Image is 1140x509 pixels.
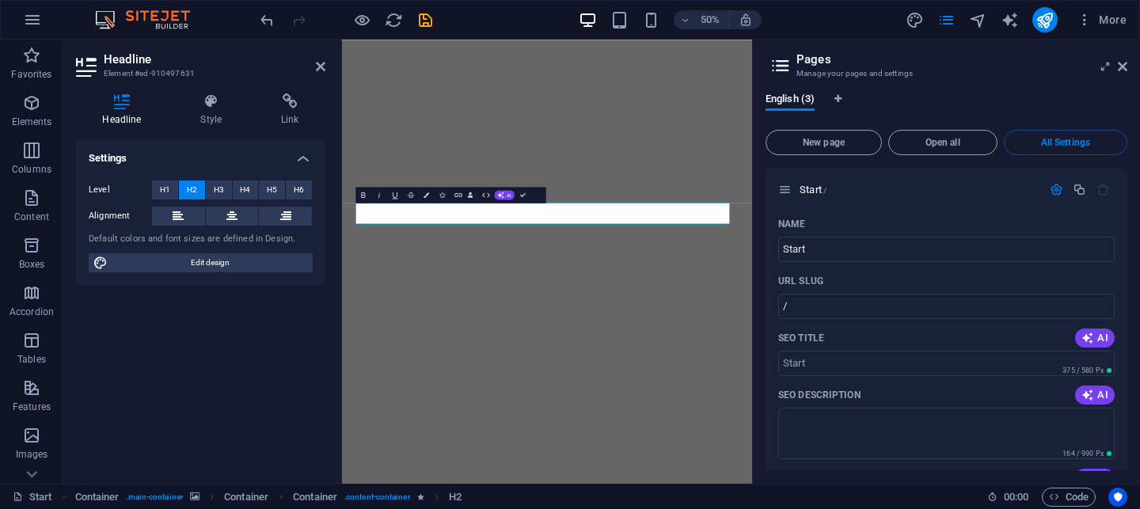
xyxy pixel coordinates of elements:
h4: Link [255,93,325,127]
p: Favorites [11,68,51,81]
div: Start/ [795,184,1042,195]
nav: breadcrumb [75,488,462,507]
button: Italic (Ctrl+I) [371,187,386,203]
span: AI [1081,332,1108,344]
span: Start [800,184,826,196]
h3: Manage your pages and settings [796,66,1096,81]
span: Click to select. Double-click to edit [293,488,337,507]
p: Images [16,448,48,461]
input: The page title in search results and browser tabs The page title in search results and browser tabs [778,351,1115,376]
p: SEO Title [778,332,824,344]
span: H4 [240,180,250,199]
button: save [416,10,435,29]
span: : [1015,491,1017,503]
span: Click to select. Double-click to edit [75,488,120,507]
span: AI [507,192,511,197]
button: Link [450,187,465,203]
p: Boxes [19,258,45,271]
button: All Settings [1004,130,1127,155]
p: Accordion [9,306,54,318]
label: The text in search results and social media [778,389,861,401]
button: pages [937,10,956,29]
button: New page [766,130,882,155]
div: Language Tabs [766,93,1127,123]
h6: Session time [987,488,1029,507]
i: This element contains a background [190,492,199,501]
span: H2 [187,180,197,199]
i: Design (Ctrl+Alt+Y) [906,11,924,29]
button: More [1070,7,1133,32]
p: Columns [12,163,51,176]
i: Element contains an animation [417,492,424,501]
i: Navigator [969,11,987,29]
button: Strikethrough [403,187,418,203]
p: Tables [17,353,46,366]
input: Last part of the URL for this page Last part of the URL for this page [778,294,1115,319]
button: Open all [888,130,997,155]
i: Pages (Ctrl+Alt+S) [937,11,956,29]
button: undo [257,10,276,29]
button: H1 [152,180,178,199]
button: publish [1032,7,1058,32]
span: Click to select. Double-click to edit [449,488,462,507]
button: H5 [259,180,285,199]
i: Publish [1035,11,1054,29]
label: Level [89,180,152,199]
span: H1 [160,180,170,199]
button: Usercentrics [1108,488,1127,507]
h3: Element #ed-910497631 [104,66,294,81]
button: H3 [206,180,232,199]
i: On resize automatically adjust zoom level to fit chosen device. [739,13,753,27]
span: Calculated pixel length in search results [1059,365,1115,376]
p: URL SLUG [778,275,823,287]
span: All Settings [1011,138,1120,147]
button: text_generator [1001,10,1020,29]
span: . main-container [126,488,184,507]
span: Code [1049,488,1089,507]
span: New page [773,138,875,147]
span: / [823,186,826,195]
span: 00 00 [1004,488,1028,507]
span: H5 [267,180,277,199]
span: Click to select. Double-click to edit [224,488,268,507]
button: 50% [674,10,730,29]
p: Features [13,401,51,413]
button: navigator [969,10,988,29]
button: Data Bindings [466,187,477,203]
h2: Headline [104,52,325,66]
h2: Pages [796,52,1127,66]
span: Open all [895,138,990,147]
span: English (3) [766,89,815,112]
button: H4 [233,180,259,199]
button: Confirm (Ctrl+⏎) [515,187,530,203]
button: design [906,10,925,29]
button: Code [1042,488,1096,507]
button: AI [1075,386,1115,405]
span: AI [1081,389,1108,401]
label: Alignment [89,207,152,226]
span: H6 [294,180,304,199]
button: reload [384,10,403,29]
h4: Style [174,93,255,127]
button: Bold (Ctrl+B) [355,187,370,203]
h4: Settings [76,139,325,168]
span: H3 [214,180,224,199]
a: Click to cancel selection. Double-click to open Pages [13,488,52,507]
span: Edit design [112,253,308,272]
p: Content [14,211,49,223]
p: Name [778,218,805,230]
span: 375 / 580 Px [1062,367,1104,374]
button: HTML [478,187,493,203]
h6: 50% [697,10,723,29]
label: Last part of the URL for this page [778,275,823,287]
button: Icons [435,187,450,203]
img: Editor Logo [91,10,210,29]
button: Edit design [89,253,313,272]
div: Duplicate [1073,183,1086,196]
p: Elements [12,116,52,128]
div: Default colors and font sizes are defined in Design. [89,233,313,246]
button: AI [1075,329,1115,348]
button: H2 [179,180,205,199]
span: More [1077,12,1127,28]
p: SEO Description [778,389,861,401]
